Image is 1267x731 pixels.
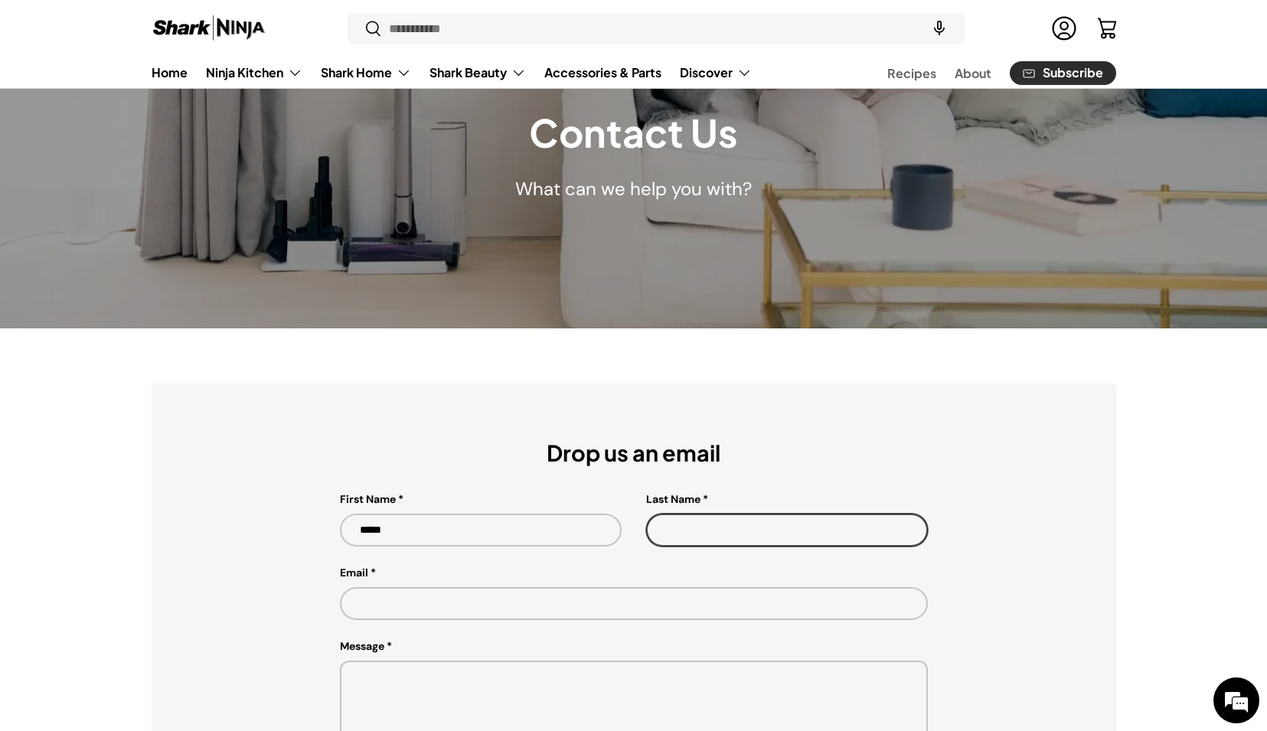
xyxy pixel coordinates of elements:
[515,109,752,156] h1: Contact Us
[1010,61,1116,85] a: Subscribe
[340,491,622,507] label: First Name
[646,491,928,507] label: Last Name
[851,57,1116,88] nav: Secondary
[197,57,312,88] summary: Ninja Kitchen
[420,57,535,88] summary: Shark Beauty
[312,57,420,88] summary: Shark Home
[152,57,188,87] a: Home
[887,58,936,88] a: Recipes
[152,14,266,44] img: Shark Ninja Philippines
[544,57,661,87] a: Accessories & Parts
[515,175,752,203] p: What can we help you with?
[340,565,928,581] label: Email
[915,12,964,46] speech-search-button: Search by voice
[340,439,928,467] h2: Drop us an email
[671,57,761,88] summary: Discover
[955,58,991,88] a: About
[1043,67,1103,80] span: Subscribe
[340,638,928,654] label: Message
[152,57,752,88] nav: Primary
